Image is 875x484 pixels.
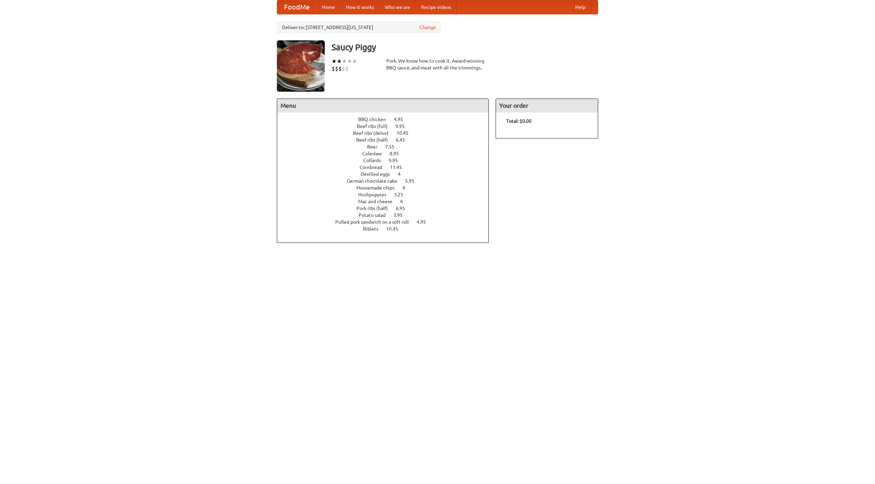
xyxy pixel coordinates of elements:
a: Cornbread 11.45 [360,165,415,170]
a: Pork ribs (half) 6.95 [356,206,418,211]
span: 6 [400,199,410,204]
span: 8.95 [390,151,406,156]
a: Riblets 10.45 [363,226,411,232]
a: Help [570,0,591,14]
a: Mac and cheese 6 [358,199,416,204]
a: Home [317,0,340,14]
li: $ [342,65,345,73]
li: $ [345,65,349,73]
h4: Menu [277,99,488,113]
span: 4 [402,185,412,191]
span: 3.95 [393,212,409,218]
a: Hushpuppies 3.25 [358,192,416,197]
div: Deliver to: [STREET_ADDRESS][US_STATE] [277,21,441,34]
a: Who we are [379,0,416,14]
a: Pulled pork sandwich on a soft roll 4.95 [335,219,439,225]
span: 6.95 [396,206,412,211]
span: Beef ribs (half) [356,137,395,143]
a: German chocolate cake 5.95 [347,178,427,184]
a: Change [419,24,436,31]
span: 6.45 [396,137,412,143]
h3: Saucy Piggy [332,40,598,54]
span: 4.95 [394,117,410,122]
span: 10.45 [386,226,405,232]
span: 10.45 [396,130,415,136]
a: Recipe videos [416,0,457,14]
span: Mac and cheese [358,199,399,204]
span: Beef ribs (delux) [353,130,395,136]
a: Collards 9.95 [363,158,410,163]
li: ★ [332,57,337,65]
span: BBQ chicken [358,117,393,122]
li: ★ [342,57,347,65]
span: Riblets [363,226,385,232]
a: Potato salad 3.95 [359,212,415,218]
img: angular.jpg [277,40,325,92]
span: 9.95 [395,123,412,129]
span: Housemade chips [356,185,401,191]
h4: Your order [496,99,598,113]
b: Total: $0.00 [506,118,531,124]
span: Coleslaw [362,151,389,156]
a: Coleslaw 8.95 [362,151,412,156]
span: German chocolate cake [347,178,404,184]
li: ★ [352,57,357,65]
span: Pork ribs (half) [356,206,395,211]
span: 4 [398,171,407,177]
li: $ [332,65,335,73]
li: ★ [337,57,342,65]
a: Beef ribs (half) 6.45 [356,137,418,143]
li: ★ [347,57,352,65]
a: Beer 7.55 [367,144,407,149]
span: Beef ribs (full) [357,123,394,129]
span: 7.55 [385,144,401,149]
span: Collards [363,158,388,163]
span: Potato salad [359,212,392,218]
a: Beef ribs (delux) 10.45 [353,130,421,136]
a: FoodMe [277,0,317,14]
a: Devilled eggs 4 [361,171,413,177]
li: $ [338,65,342,73]
span: Beer [367,144,384,149]
div: Pork. We know how to cook it. Award-winning BBQ sauce, and meat with all the trimmings. [386,57,489,71]
a: Housemade chips 4 [356,185,418,191]
a: BBQ chicken 4.95 [358,117,416,122]
span: 11.45 [390,165,409,170]
span: Cornbread [360,165,389,170]
span: 9.95 [389,158,405,163]
li: $ [335,65,338,73]
a: Beef ribs (full) 9.95 [357,123,417,129]
span: 3.25 [394,192,410,197]
span: 5.95 [405,178,421,184]
span: Hushpuppies [358,192,393,197]
span: Pulled pork sandwich on a soft roll [335,219,416,225]
span: Devilled eggs [361,171,397,177]
a: How it works [340,0,379,14]
span: 4.95 [417,219,433,225]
